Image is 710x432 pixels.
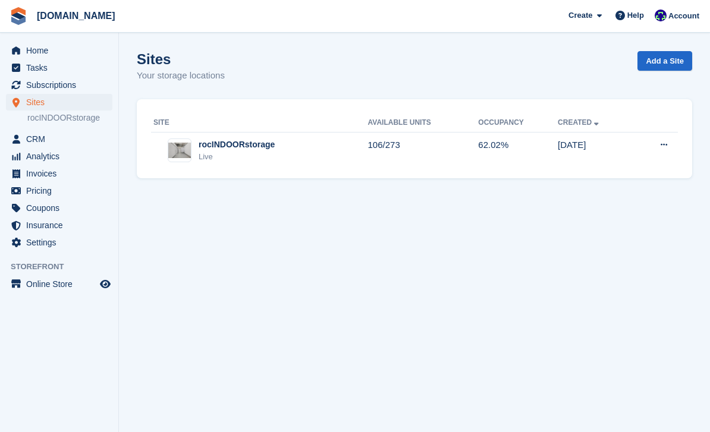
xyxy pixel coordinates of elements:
[26,276,98,292] span: Online Store
[6,148,112,165] a: menu
[6,217,112,234] a: menu
[98,277,112,291] a: Preview store
[655,10,667,21] img: Mike Gruttadaro
[6,59,112,76] a: menu
[478,113,558,133] th: Occupancy
[668,10,699,22] span: Account
[6,131,112,147] a: menu
[10,7,27,25] img: stora-icon-8386f47178a22dfd0bd8f6a31ec36ba5ce8667c1dd55bd0f319d3a0aa187defe.svg
[26,234,98,251] span: Settings
[6,165,112,182] a: menu
[6,94,112,111] a: menu
[627,10,644,21] span: Help
[637,51,692,71] a: Add a Site
[199,138,275,151] div: rocINDOORstorage
[6,42,112,59] a: menu
[26,200,98,216] span: Coupons
[137,69,225,83] p: Your storage locations
[26,182,98,199] span: Pricing
[137,51,225,67] h1: Sites
[558,132,634,169] td: [DATE]
[26,59,98,76] span: Tasks
[368,113,479,133] th: Available Units
[27,112,112,124] a: rocINDOORstorage
[26,94,98,111] span: Sites
[26,165,98,182] span: Invoices
[6,182,112,199] a: menu
[26,148,98,165] span: Analytics
[568,10,592,21] span: Create
[199,151,275,163] div: Live
[6,234,112,251] a: menu
[6,276,112,292] a: menu
[151,113,368,133] th: Site
[26,42,98,59] span: Home
[168,143,191,158] img: Image of rocINDOORstorage site
[6,77,112,93] a: menu
[6,200,112,216] a: menu
[32,6,120,26] a: [DOMAIN_NAME]
[26,217,98,234] span: Insurance
[368,132,479,169] td: 106/273
[558,118,601,127] a: Created
[478,132,558,169] td: 62.02%
[11,261,118,273] span: Storefront
[26,131,98,147] span: CRM
[26,77,98,93] span: Subscriptions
